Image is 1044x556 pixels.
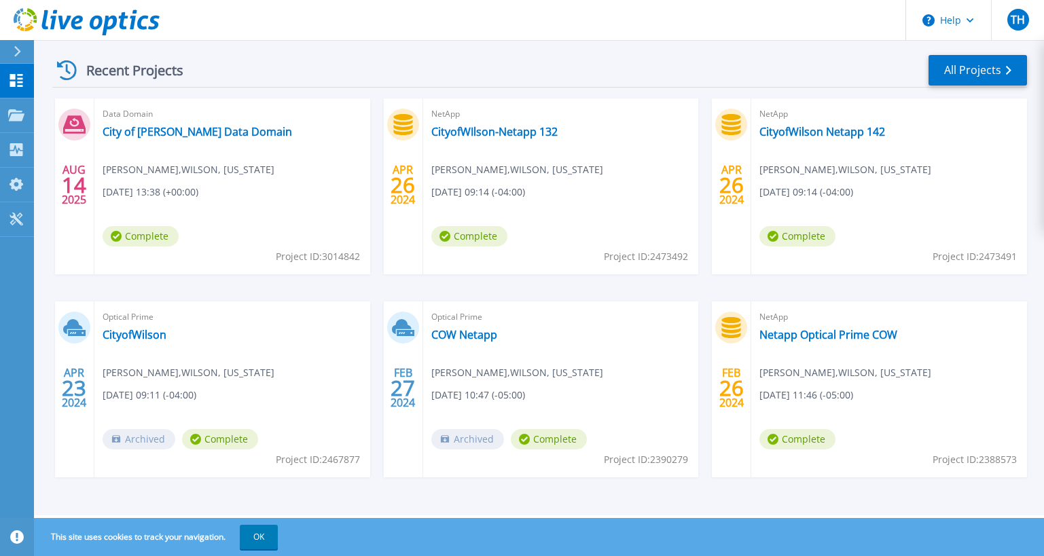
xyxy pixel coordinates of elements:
a: All Projects [929,55,1027,86]
span: [DATE] 09:14 (-04:00) [759,185,853,200]
span: [PERSON_NAME] , WILSON, [US_STATE] [431,162,603,177]
span: [DATE] 11:46 (-05:00) [759,388,853,403]
button: OK [240,525,278,549]
span: Complete [759,226,835,246]
span: Data Domain [103,107,362,122]
span: Complete [431,226,507,246]
span: [PERSON_NAME] , WILSON, [US_STATE] [431,365,603,380]
span: Archived [103,429,175,449]
a: CityofWilson [103,328,166,341]
div: FEB 2024 [390,363,416,413]
span: TH [1011,14,1025,25]
a: COW Netapp [431,328,497,341]
span: [PERSON_NAME] , WILSON, [US_STATE] [759,365,931,380]
span: Archived [431,429,504,449]
span: 27 [391,382,415,394]
span: [PERSON_NAME] , WILSON, [US_STATE] [103,162,274,177]
span: Optical Prime [103,310,362,325]
div: APR 2024 [719,160,744,210]
span: NetApp [759,310,1019,325]
div: FEB 2024 [719,363,744,413]
span: [DATE] 10:47 (-05:00) [431,388,525,403]
span: NetApp [759,107,1019,122]
span: 14 [62,179,86,191]
span: Complete [511,429,587,449]
a: City of [PERSON_NAME] Data Domain [103,125,292,138]
span: Project ID: 3014842 [276,249,360,264]
span: [PERSON_NAME] , WILSON, [US_STATE] [759,162,931,177]
div: Recent Projects [52,54,202,87]
span: [PERSON_NAME] , WILSON, [US_STATE] [103,365,274,380]
span: Project ID: 2473492 [604,249,688,264]
span: Optical Prime [431,310,691,325]
span: Project ID: 2467877 [276,452,360,467]
span: 26 [391,179,415,191]
span: NetApp [431,107,691,122]
span: Complete [759,429,835,449]
span: [DATE] 09:11 (-04:00) [103,388,196,403]
span: Project ID: 2388573 [933,452,1017,467]
span: Project ID: 2473491 [933,249,1017,264]
span: Project ID: 2390279 [604,452,688,467]
div: AUG 2025 [61,160,87,210]
span: This site uses cookies to track your navigation. [37,525,278,549]
span: Complete [103,226,179,246]
div: APR 2024 [61,363,87,413]
span: 23 [62,382,86,394]
div: APR 2024 [390,160,416,210]
a: CityofWilson Netapp 142 [759,125,885,138]
span: [DATE] 13:38 (+00:00) [103,185,198,200]
a: CityofWIlson-Netapp 132 [431,125,558,138]
span: [DATE] 09:14 (-04:00) [431,185,525,200]
a: Netapp Optical Prime COW [759,328,897,341]
span: Complete [182,429,258,449]
span: 26 [719,382,744,394]
span: 26 [719,179,744,191]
